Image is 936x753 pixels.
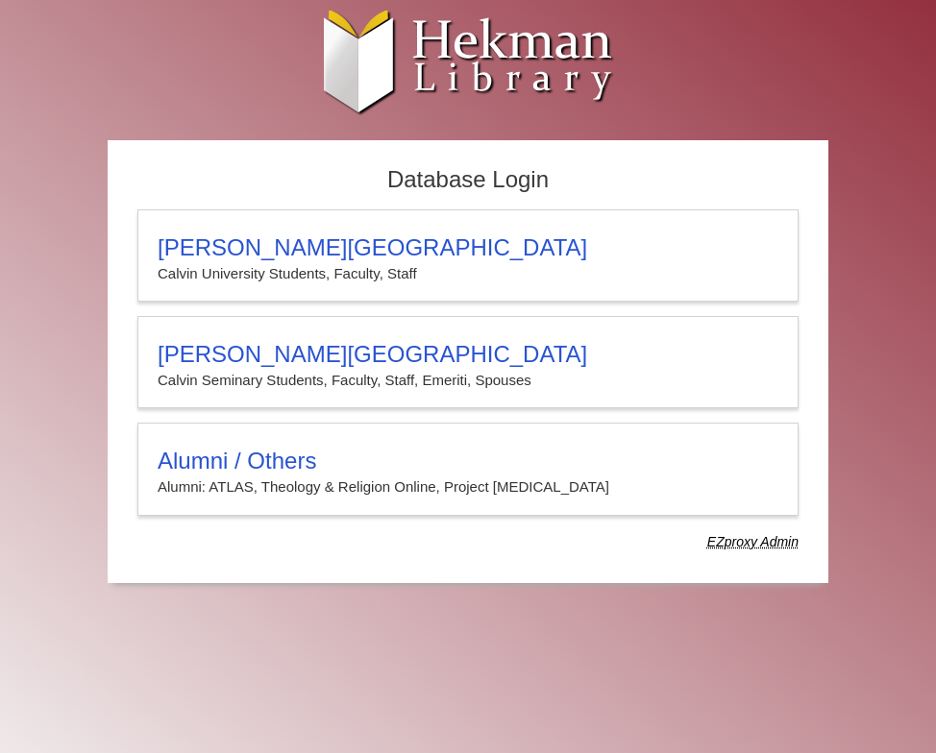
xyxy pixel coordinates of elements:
p: Calvin Seminary Students, Faculty, Staff, Emeriti, Spouses [158,368,778,393]
h3: [PERSON_NAME][GEOGRAPHIC_DATA] [158,341,778,368]
dfn: Use Alumni login [707,534,799,549]
p: Calvin University Students, Faculty, Staff [158,261,778,286]
a: [PERSON_NAME][GEOGRAPHIC_DATA]Calvin University Students, Faculty, Staff [137,209,799,302]
a: [PERSON_NAME][GEOGRAPHIC_DATA]Calvin Seminary Students, Faculty, Staff, Emeriti, Spouses [137,316,799,408]
h2: Database Login [128,160,808,200]
h3: [PERSON_NAME][GEOGRAPHIC_DATA] [158,234,778,261]
p: Alumni: ATLAS, Theology & Religion Online, Project [MEDICAL_DATA] [158,474,778,499]
summary: Alumni / OthersAlumni: ATLAS, Theology & Religion Online, Project [MEDICAL_DATA] [158,448,778,499]
h3: Alumni / Others [158,448,778,474]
